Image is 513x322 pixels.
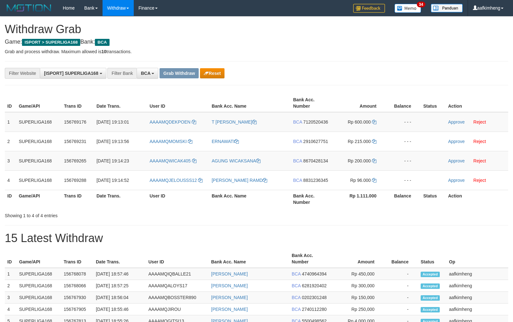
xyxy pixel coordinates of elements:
a: AAAAMQWICAK405 [150,158,196,163]
td: AAAAMQIQBALLE21 [146,268,209,280]
td: 156767930 [61,292,93,304]
a: AAAAMQDEKPOEN [150,119,196,125]
strong: 10 [101,49,106,54]
td: [DATE] 18:57:46 [93,268,146,280]
span: Rp 215.000 [348,139,371,144]
span: [ISPORT] SUPERLIGA168 [44,71,98,76]
a: Reject [474,178,486,183]
td: - - - [386,170,421,190]
span: Rp 600.000 [348,119,371,125]
span: Copy 0202301248 to clipboard [302,295,327,300]
span: Accepted [421,295,440,301]
td: aafkimheng [446,268,508,280]
a: AAAAMQMOMSKI [150,139,193,144]
a: Approve [448,139,465,144]
th: Date Trans. [94,94,147,112]
th: Bank Acc. Number [290,94,334,112]
td: aafkimheng [446,292,508,304]
span: Copy 2910627751 to clipboard [303,139,328,144]
th: Amount [332,250,384,268]
span: AAAAMQWICAK405 [150,158,191,163]
a: AGUNG WICAKSANA [212,158,260,163]
div: Showing 1 to 4 of 4 entries [5,210,209,219]
td: - - - [386,132,421,151]
th: Bank Acc. Number [289,250,332,268]
td: SUPERLIGA168 [16,170,61,190]
div: Filter Website [5,68,40,79]
th: Bank Acc. Number [290,190,334,208]
td: 4 [5,170,16,190]
th: ID [5,250,17,268]
span: 34 [417,2,425,7]
span: 156769265 [64,158,86,163]
td: 3 [5,292,17,304]
span: [DATE] 19:13:01 [96,119,129,125]
th: Trans ID [61,94,94,112]
a: T [PERSON_NAME] [212,119,257,125]
th: Date Trans. [94,190,147,208]
img: panduan.png [431,4,463,12]
td: SUPERLIGA168 [16,132,61,151]
span: BCA [293,139,302,144]
a: [PERSON_NAME] [211,295,248,300]
th: Game/API [16,190,61,208]
td: SUPERLIGA168 [16,151,61,170]
span: BCA [293,119,302,125]
td: - [384,280,418,292]
span: BCA [292,271,301,276]
h4: Game: Bank: [5,39,508,45]
td: SUPERLIGA168 [17,268,61,280]
span: BCA [292,295,301,300]
span: 156769176 [64,119,86,125]
span: Copy 4740964394 to clipboard [302,271,327,276]
td: - [384,268,418,280]
td: 1 [5,112,16,132]
p: Grab and process withdraw. Maximum allowed is transactions. [5,48,508,55]
th: ID [5,94,16,112]
span: Accepted [421,307,440,312]
span: BCA [293,178,302,183]
span: Copy 8831236345 to clipboard [303,178,328,183]
a: Copy 600000 to clipboard [372,119,376,125]
span: Accepted [421,283,440,289]
span: AAAAMQJELOUSSS12 [150,178,197,183]
span: [DATE] 19:14:23 [96,158,129,163]
span: ISPORT > SUPERLIGA168 [22,39,80,46]
td: aafkimheng [446,280,508,292]
a: ERNAWATI [212,139,239,144]
span: AAAAMQDEKPOEN [150,119,190,125]
th: Rp 1.111.000 [334,190,386,208]
th: ID [5,190,16,208]
span: BCA [95,39,109,46]
td: AAAAMQALOYS17 [146,280,209,292]
span: BCA [293,158,302,163]
th: User ID [147,190,209,208]
td: Rp 450,000 [332,268,384,280]
span: Rp 96.000 [350,178,371,183]
a: [PERSON_NAME] [211,307,248,312]
td: [DATE] 18:57:25 [93,280,146,292]
a: Copy 96000 to clipboard [372,178,376,183]
span: Copy 7120520436 to clipboard [303,119,328,125]
th: Game/API [17,250,61,268]
td: AAAAMQJIROU [146,304,209,315]
th: Balance [384,250,418,268]
span: Copy 2740112280 to clipboard [302,307,327,312]
span: 156769231 [64,139,86,144]
a: [PERSON_NAME] [211,283,248,288]
td: [DATE] 18:55:46 [93,304,146,315]
td: 156768078 [61,268,93,280]
button: [ISPORT] SUPERLIGA168 [40,68,106,79]
span: Accepted [421,272,440,277]
a: Reject [474,158,486,163]
button: BCA [137,68,158,79]
a: Copy 215000 to clipboard [372,139,376,144]
a: AAAAMQJELOUSSS12 [150,178,203,183]
a: [PERSON_NAME] RAMD [212,178,267,183]
button: Reset [200,68,224,78]
img: Button%20Memo.svg [395,4,421,13]
td: 156767905 [61,304,93,315]
td: [DATE] 18:56:04 [93,292,146,304]
img: MOTION_logo.png [5,3,53,13]
a: Reject [474,119,486,125]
